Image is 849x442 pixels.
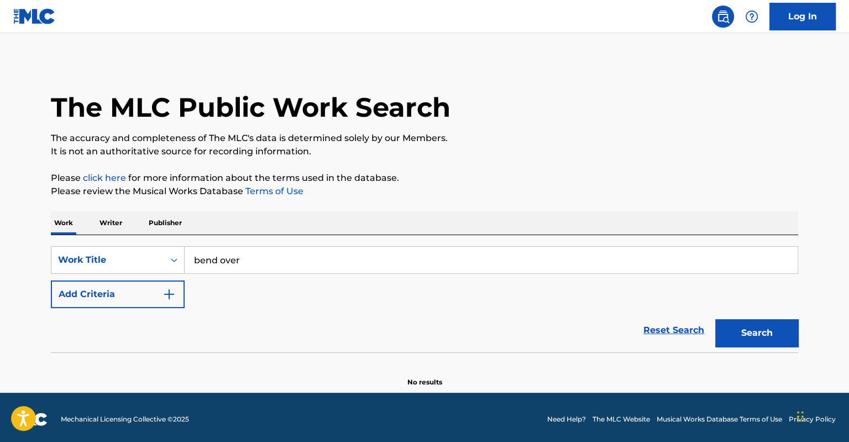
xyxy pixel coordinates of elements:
h1: The MLC Public Work Search [51,91,450,124]
img: MLC Logo [13,8,56,24]
span: Mechanical Licensing Collective © 2025 [61,414,189,424]
img: search [716,10,730,23]
p: No results [407,364,442,387]
a: click here [83,173,126,183]
a: The MLC Website [593,414,650,424]
div: Help [741,6,763,28]
div: Work Title [58,253,158,267]
a: Public Search [712,6,734,28]
form: Search Form [51,246,798,352]
p: It is not an authoritative source for recording information. [51,145,798,158]
a: Terms of Use [243,186,303,196]
p: Writer [96,211,125,235]
p: Work [51,211,76,235]
a: Reset Search [638,318,710,342]
p: Publisher [145,211,185,235]
p: Please for more information about the terms used in the database. [51,171,798,185]
a: Need Help? [547,414,586,424]
a: Privacy Policy [789,414,836,424]
button: Search [715,319,798,347]
img: 9d2ae6d4665cec9f34b9.svg [163,288,176,301]
iframe: Chat Widget [794,389,849,442]
p: The accuracy and completeness of The MLC's data is determined solely by our Members. [51,132,798,145]
img: help [745,10,758,23]
a: Musical Works Database Terms of Use [657,414,782,424]
div: Drag [797,400,804,433]
a: Log In [769,3,836,30]
button: Add Criteria [51,280,185,308]
p: Please review the Musical Works Database [51,185,798,198]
